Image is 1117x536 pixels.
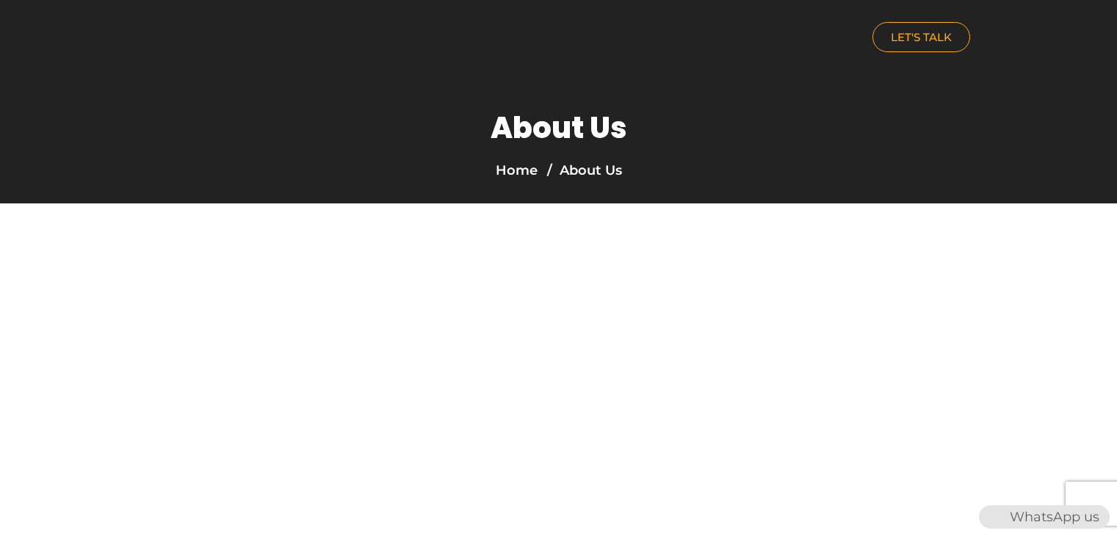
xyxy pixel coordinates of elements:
[980,505,1004,529] img: WhatsApp
[37,7,161,71] img: nuance-qatar_logo
[979,505,1110,529] div: WhatsApp us
[491,110,627,145] h1: About Us
[891,32,952,43] span: LET'S TALK
[979,509,1110,525] a: WhatsAppWhatsApp us
[543,160,622,181] li: About Us
[496,162,538,178] a: Home
[872,22,970,52] a: LET'S TALK
[37,7,552,71] a: nuance-qatar_logo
